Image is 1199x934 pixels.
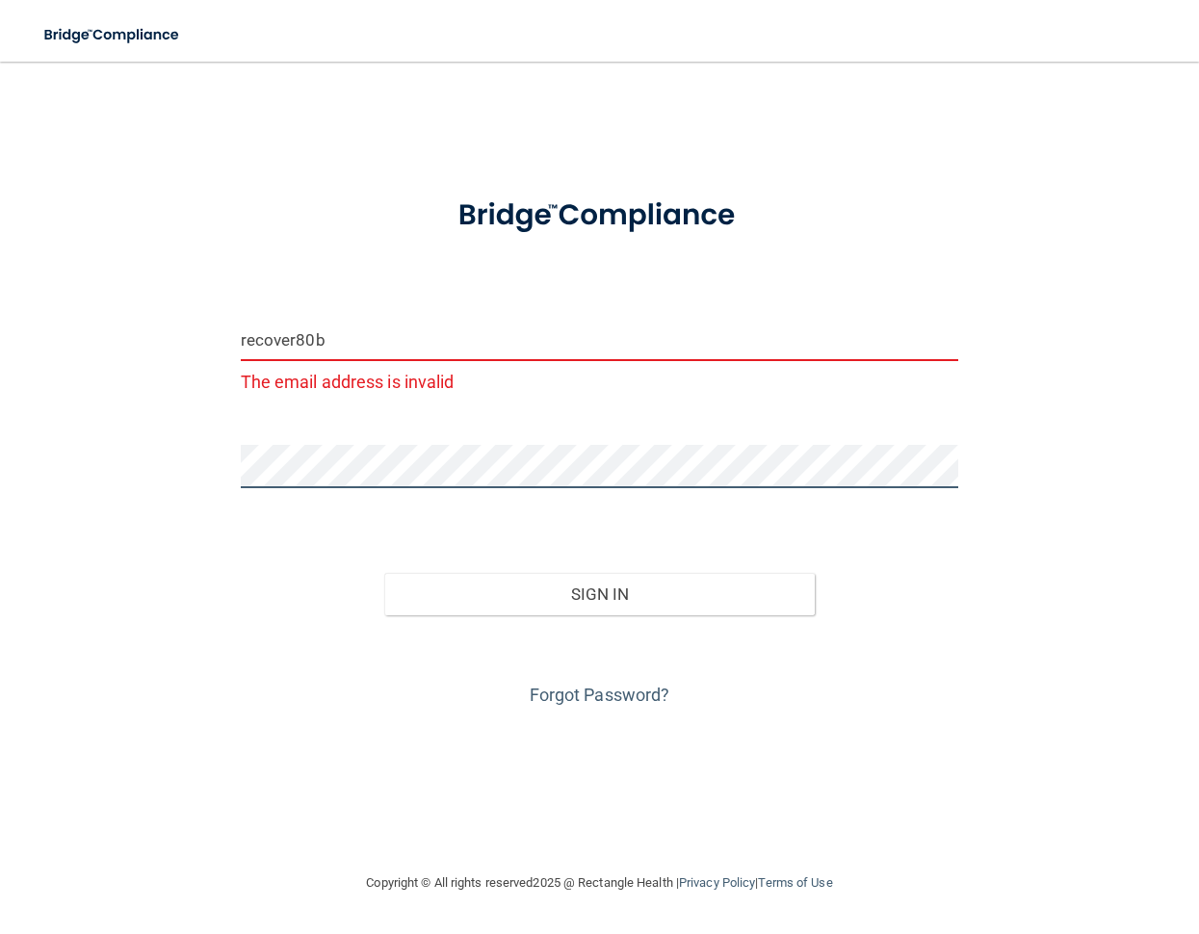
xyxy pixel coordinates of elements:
[758,875,832,890] a: Terms of Use
[241,366,959,398] p: The email address is invalid
[241,318,959,361] input: Email
[428,177,772,254] img: bridge_compliance_login_screen.278c3ca4.svg
[29,15,196,55] img: bridge_compliance_login_screen.278c3ca4.svg
[530,685,670,705] a: Forgot Password?
[679,875,755,890] a: Privacy Policy
[248,852,951,914] div: Copyright © All rights reserved 2025 @ Rectangle Health | |
[384,573,815,615] button: Sign In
